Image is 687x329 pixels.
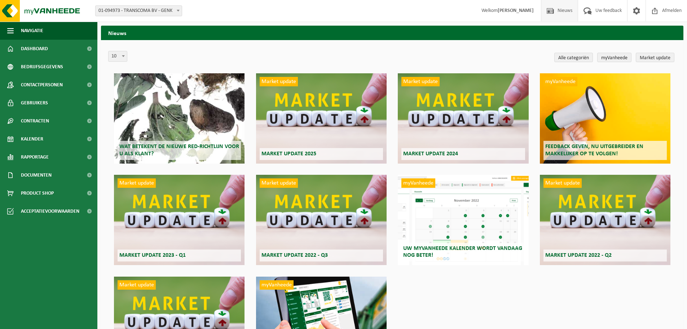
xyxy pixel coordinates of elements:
[118,178,156,188] span: Market update
[261,252,328,258] span: Market update 2022 - Q3
[21,76,63,94] span: Contactpersonen
[545,252,612,258] span: Market update 2022 - Q2
[256,73,387,164] a: Market update Market update 2025
[21,202,79,220] span: Acceptatievoorwaarden
[21,148,49,166] span: Rapportage
[401,178,435,188] span: myVanheede
[597,53,631,62] a: myVanheede
[21,22,43,40] span: Navigatie
[260,77,298,86] span: Market update
[118,280,156,290] span: Market update
[261,151,316,157] span: Market update 2025
[21,112,49,130] span: Contracten
[401,77,440,86] span: Market update
[119,252,186,258] span: Market update 2023 - Q1
[21,94,48,112] span: Gebruikers
[543,178,582,188] span: Market update
[260,178,298,188] span: Market update
[540,73,670,164] a: myVanheede Feedback geven, nu uitgebreider en makkelijker op te volgen!
[21,58,63,76] span: Bedrijfsgegevens
[109,51,127,61] span: 10
[636,53,674,62] a: Market update
[543,77,577,86] span: myVanheede
[108,51,127,62] span: 10
[403,246,522,258] span: Uw myVanheede kalender wordt vandaag nog beter!
[95,5,182,16] span: 01-094973 - TRANSCOMA BV - GENK
[398,175,528,265] a: myVanheede Uw myVanheede kalender wordt vandaag nog beter!
[114,175,245,265] a: Market update Market update 2023 - Q1
[21,130,43,148] span: Kalender
[545,144,643,156] span: Feedback geven, nu uitgebreider en makkelijker op te volgen!
[21,184,54,202] span: Product Shop
[114,73,245,164] a: Wat betekent de nieuwe RED-richtlijn voor u als klant?
[260,280,294,290] span: myVanheede
[21,166,52,184] span: Documenten
[256,175,387,265] a: Market update Market update 2022 - Q3
[398,73,528,164] a: Market update Market update 2024
[403,151,458,157] span: Market update 2024
[540,175,670,265] a: Market update Market update 2022 - Q2
[101,26,683,40] h2: Nieuws
[554,53,593,62] a: Alle categoriën
[119,144,239,156] span: Wat betekent de nieuwe RED-richtlijn voor u als klant?
[21,40,48,58] span: Dashboard
[498,8,534,13] strong: [PERSON_NAME]
[96,6,182,16] span: 01-094973 - TRANSCOMA BV - GENK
